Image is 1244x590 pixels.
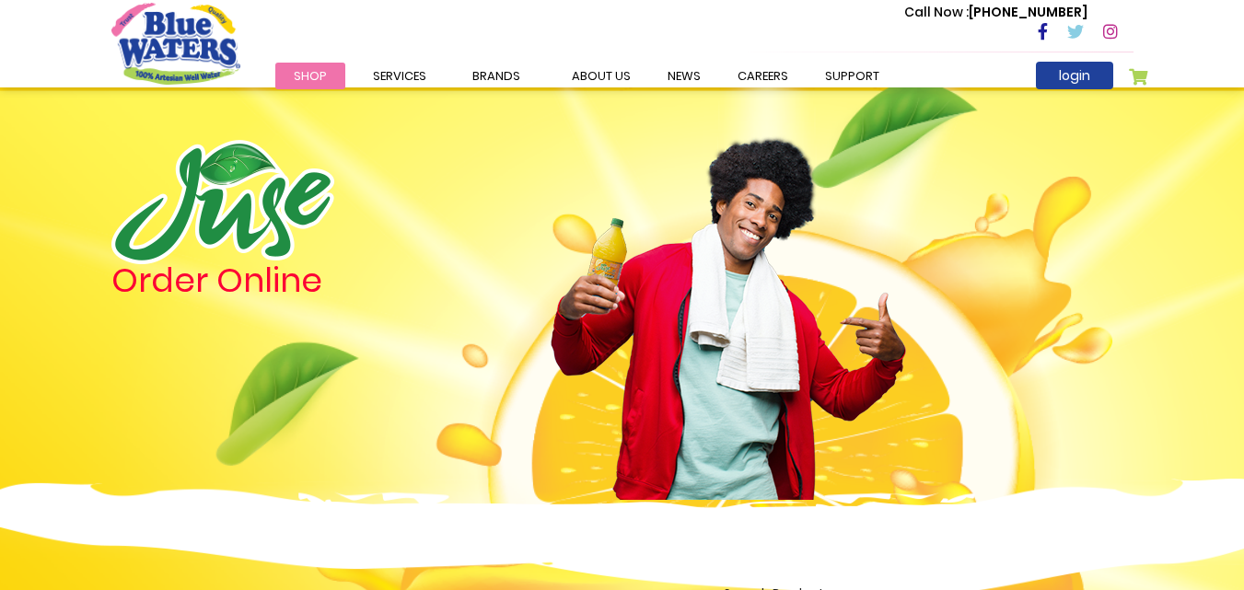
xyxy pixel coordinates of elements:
img: man.png [549,106,908,500]
a: login [1036,62,1113,89]
span: Call Now : [904,3,969,21]
a: Shop [275,63,345,89]
a: Brands [454,63,539,89]
a: Services [355,63,445,89]
p: [PHONE_NUMBER] [904,3,1087,22]
a: support [807,63,898,89]
a: store logo [111,3,240,84]
h4: Order Online [111,264,521,297]
span: Brands [472,67,520,85]
span: Shop [294,67,327,85]
a: about us [553,63,649,89]
a: careers [719,63,807,89]
a: News [649,63,719,89]
img: logo [111,140,334,264]
span: Services [373,67,426,85]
